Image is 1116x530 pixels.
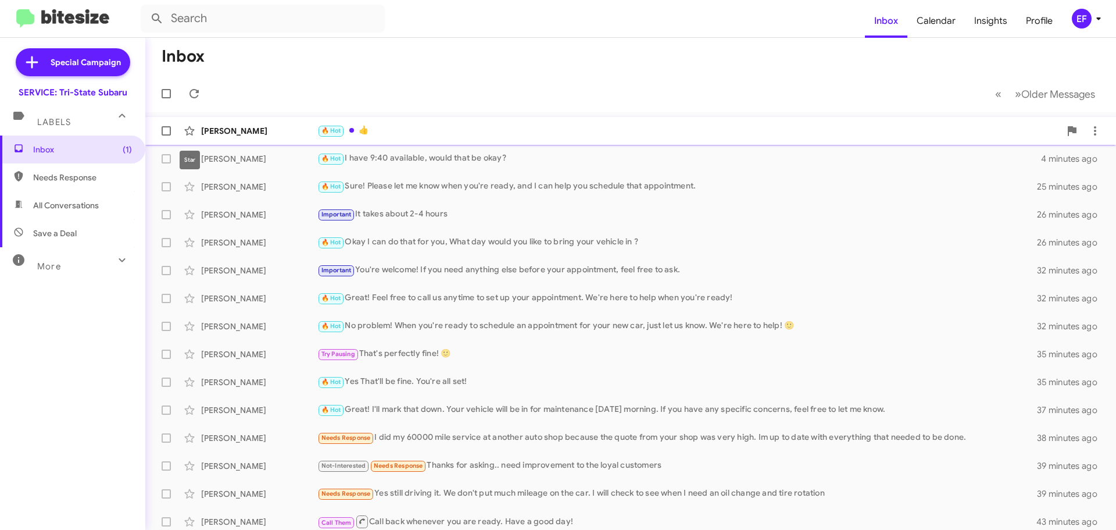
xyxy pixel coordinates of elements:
div: Call back whenever you are ready. Have a good day! [317,514,1037,529]
div: [PERSON_NAME] [201,376,317,388]
span: Important [321,211,352,218]
div: Star [180,151,200,169]
input: Search [141,5,385,33]
div: EF [1072,9,1092,29]
span: Call Them [321,519,352,527]
span: Older Messages [1021,88,1095,101]
span: 🔥 Hot [321,155,341,162]
span: 🔥 Hot [321,239,341,246]
div: 32 minutes ago [1037,265,1107,276]
div: Great! Feel free to call us anytime to set up your appointment. We're here to help when you're re... [317,291,1037,305]
span: Not-Interested [321,462,366,469]
span: All Conversations [33,200,99,211]
a: Profile [1017,4,1062,38]
div: 35 minutes ago [1037,376,1107,388]
div: [PERSON_NAME] [201,488,317,500]
span: Labels [37,117,71,127]
div: Okay I can do that for you, What day would you like to bring your vehicle in ? [317,236,1037,249]
a: Inbox [865,4,907,38]
div: [PERSON_NAME] [201,153,317,165]
div: It takes about 2-4 hours [317,208,1037,221]
div: Yes still driving it. We don't put much mileage on the car. I will check to see when I need an oi... [317,487,1037,500]
span: « [995,87,1001,101]
div: [PERSON_NAME] [201,237,317,248]
span: Special Campaign [51,56,121,68]
div: [PERSON_NAME] [201,321,317,332]
a: Insights [965,4,1017,38]
div: Yes That'll be fine. You're all set! [317,375,1037,389]
div: I did my 60000 mile service at another auto shop because the quote from your shop was very high. ... [317,431,1037,444]
div: [PERSON_NAME] [201,348,317,360]
span: More [37,261,61,272]
span: Inbox [33,144,132,155]
div: Thanks for asking.. need improvement to the loyal customers [317,459,1037,472]
button: Previous [988,82,1008,106]
div: 26 minutes ago [1037,237,1107,248]
div: 39 minutes ago [1037,460,1107,472]
span: 🔥 Hot [321,127,341,134]
div: 43 minutes ago [1037,516,1107,528]
div: [PERSON_NAME] [201,404,317,416]
span: » [1015,87,1021,101]
span: Important [321,266,352,274]
span: Needs Response [374,462,423,469]
a: Calendar [907,4,965,38]
h1: Inbox [162,47,205,66]
div: 26 minutes ago [1037,209,1107,220]
div: 👍 [317,124,1060,137]
div: 32 minutes ago [1037,321,1107,332]
span: Needs Response [33,172,132,183]
div: [PERSON_NAME] [201,181,317,193]
span: Try Pausing [321,350,355,358]
div: 37 minutes ago [1037,404,1107,416]
div: [PERSON_NAME] [201,432,317,444]
div: [PERSON_NAME] [201,265,317,276]
span: 🔥 Hot [321,406,341,414]
button: EF [1062,9,1103,29]
span: Needs Response [321,434,371,442]
div: You're welcome! If you need anything else before your appointment, feel free to ask. [317,264,1037,277]
span: Needs Response [321,490,371,497]
div: SERVICE: Tri-State Subaru [19,87,127,98]
div: 35 minutes ago [1037,348,1107,360]
div: [PERSON_NAME] [201,125,317,137]
span: 🔥 Hot [321,183,341,190]
div: 39 minutes ago [1037,488,1107,500]
button: Next [1008,82,1102,106]
span: Save a Deal [33,227,77,239]
nav: Page navigation example [989,82,1102,106]
div: That's perfectly fine! 🙂 [317,347,1037,361]
div: I have 9:40 available, would that be okay? [317,152,1041,165]
span: 🔥 Hot [321,294,341,302]
div: 25 minutes ago [1037,181,1107,193]
div: 32 minutes ago [1037,293,1107,304]
div: No problem! When you're ready to schedule an appointment for your new car, just let us know. We'r... [317,319,1037,333]
div: [PERSON_NAME] [201,209,317,220]
a: Special Campaign [16,48,130,76]
div: [PERSON_NAME] [201,293,317,304]
div: Sure! Please let me know when you're ready, and I can help you schedule that appointment. [317,180,1037,193]
div: Great! I'll mark that down. Your vehicle will be in for maintenance [DATE] morning. If you have a... [317,403,1037,417]
span: 🔥 Hot [321,378,341,386]
div: [PERSON_NAME] [201,516,317,528]
div: [PERSON_NAME] [201,460,317,472]
span: (1) [123,144,132,155]
span: 🔥 Hot [321,322,341,330]
div: 4 minutes ago [1041,153,1107,165]
div: 38 minutes ago [1037,432,1107,444]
